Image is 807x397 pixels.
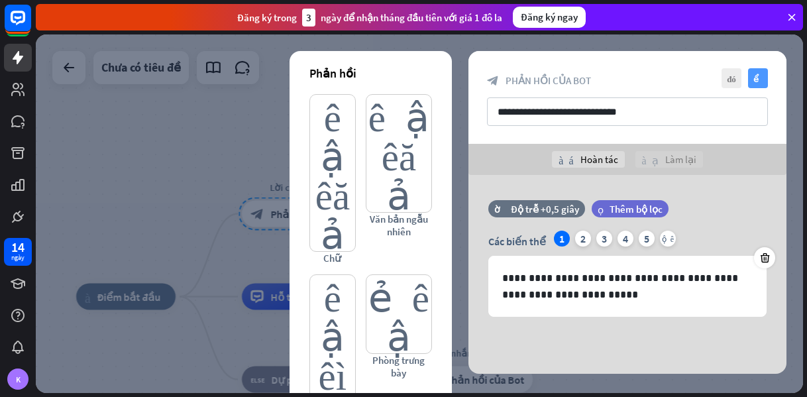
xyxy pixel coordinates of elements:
font: 3 [306,11,311,24]
font: 14 [11,239,25,255]
font: đóng [727,74,736,83]
font: hoàn tác [559,154,573,165]
font: Hoàn tác [580,153,618,166]
font: 1 [559,232,565,245]
font: lọc [598,204,604,214]
font: K [16,374,21,384]
font: cộng thêm [662,235,674,243]
font: Thêm bộ lọc [610,203,663,215]
font: 3 [602,232,607,245]
font: Đăng ký trong [237,11,297,24]
font: 4 [623,232,628,245]
font: thời gian [494,204,505,213]
font: kiểm tra [753,74,763,83]
font: 5 [644,232,649,245]
font: Các biến thể [488,235,546,248]
font: ngày để nhận tháng đầu tiên với giá 1 đô la [321,11,502,24]
font: Làm lại [665,153,696,166]
font: Đăng ký ngay [521,11,578,23]
button: Mở tiện ích trò chuyện LiveChat [11,5,50,45]
font: block_bot_response [487,75,499,87]
font: Độ trễ +0,5 giây [511,203,579,215]
font: ngày [11,253,25,262]
font: Phản hồi của Bot [506,74,591,87]
a: 14 ngày [4,238,32,266]
font: 2 [580,232,586,245]
font: làm lại [642,154,659,165]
